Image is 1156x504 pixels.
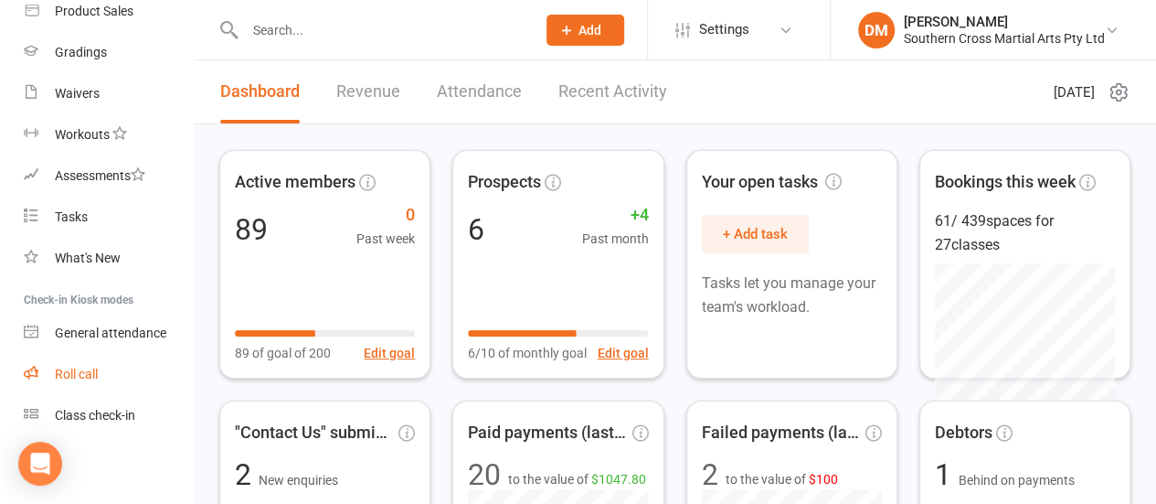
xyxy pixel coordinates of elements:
p: Tasks let you manage your team's workload. [702,272,882,318]
div: 20 [468,460,501,489]
a: Assessments [24,155,193,197]
span: 89 of goal of 200 [235,343,331,363]
button: + Add task [702,215,809,253]
div: Southern Cross Martial Arts Pty Ltd [904,30,1105,47]
div: Assessments [55,168,145,183]
a: Tasks [24,197,193,238]
a: General attendance kiosk mode [24,313,193,354]
span: [DATE] [1054,81,1095,103]
div: Gradings [55,45,107,59]
div: [PERSON_NAME] [904,14,1105,30]
span: Prospects [468,169,541,196]
div: General attendance [55,326,166,340]
div: Open Intercom Messenger [18,442,62,486]
a: Revenue [336,60,400,123]
input: Search... [239,17,523,43]
a: Workouts [24,114,193,155]
a: Gradings [24,32,193,73]
span: $1047.80 [591,472,646,487]
button: Edit goal [364,343,415,363]
a: Class kiosk mode [24,395,193,436]
span: Your open tasks [702,169,842,196]
div: DM [858,12,895,48]
a: Waivers [24,73,193,114]
span: Paid payments (last 7d) [468,420,628,446]
a: Attendance [437,60,522,123]
span: 6/10 of monthly goal [468,343,587,363]
span: 0 [356,202,415,229]
span: 1 [935,457,959,492]
div: 61 / 439 spaces for 27 classes [935,209,1115,256]
span: New enquiries [259,473,338,488]
div: Waivers [55,86,100,101]
span: 2 [235,457,259,492]
div: Class check-in [55,408,135,423]
div: Tasks [55,209,88,224]
a: Roll call [24,354,193,395]
div: Roll call [55,367,98,381]
div: Workouts [55,127,110,142]
span: to the value of [508,469,646,489]
span: $100 [809,472,838,487]
span: Debtors [935,420,992,446]
div: What's New [55,251,121,265]
span: Bookings this week [935,169,1076,196]
div: 89 [235,215,268,244]
span: Add [578,23,601,38]
span: Failed payments (last 30d) [702,420,862,446]
div: Product Sales [55,4,133,18]
div: 2 [702,460,718,489]
a: Recent Activity [558,60,667,123]
span: "Contact Us" submissions [235,420,395,446]
button: Edit goal [598,343,649,363]
span: +4 [582,202,649,229]
span: Past month [582,229,649,249]
div: 6 [468,215,484,244]
span: Past week [356,229,415,249]
a: Dashboard [220,60,300,123]
a: What's New [24,238,193,279]
button: Add [546,15,624,46]
span: Settings [699,9,749,50]
span: to the value of [726,469,838,489]
span: Active members [235,169,355,196]
span: Behind on payments [959,473,1075,488]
